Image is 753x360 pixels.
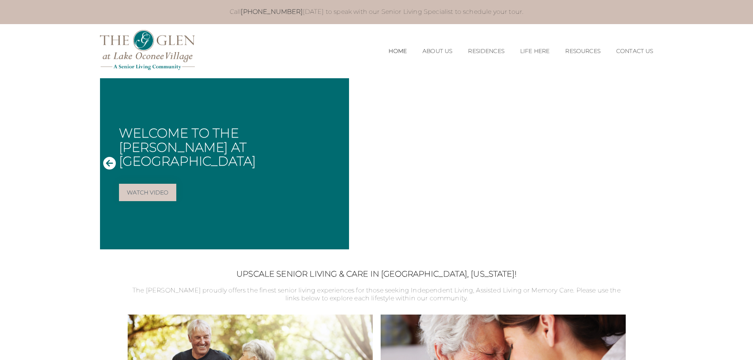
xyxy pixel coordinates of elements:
[616,48,653,55] a: Contact Us
[468,48,504,55] a: Residences
[520,48,549,55] a: Life Here
[389,48,407,55] a: Home
[100,30,195,70] img: The Glen Lake Oconee Home
[128,269,626,279] h2: Upscale Senior Living & Care in [GEOGRAPHIC_DATA], [US_STATE]!
[241,8,302,15] a: [PHONE_NUMBER]
[100,78,653,249] div: Slide 1 of 1
[423,48,452,55] a: About Us
[119,126,343,168] h1: Welcome to The [PERSON_NAME] at [GEOGRAPHIC_DATA]
[349,78,653,249] iframe: Embedded Vimeo Video
[128,286,626,303] p: The [PERSON_NAME] proudly offers the finest senior living experiences for those seeking Independe...
[565,48,600,55] a: Resources
[108,8,645,16] p: Call [DATE] to speak with our Senior Living Specialist to schedule your tour.
[638,156,650,171] button: Next Slide
[119,184,177,201] a: Watch Video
